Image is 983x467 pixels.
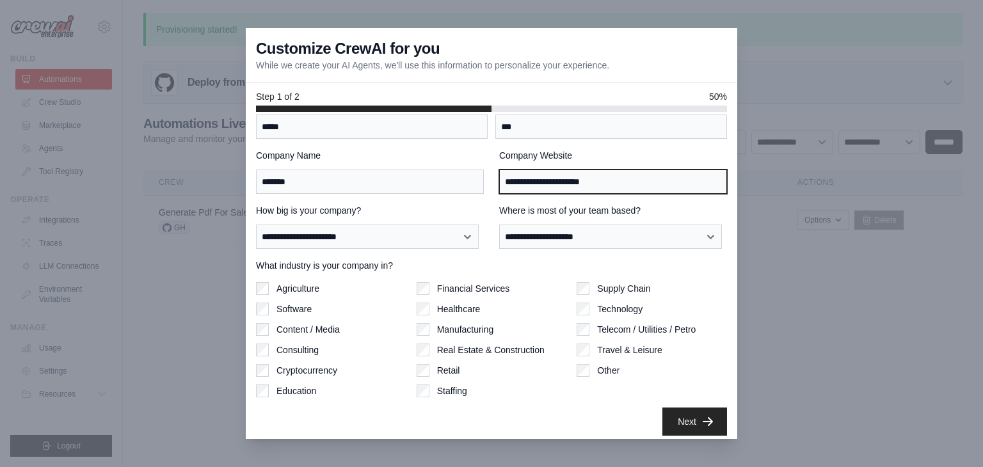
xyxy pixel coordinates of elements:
[256,204,484,217] label: How big is your company?
[437,303,481,315] label: Healthcare
[597,282,650,295] label: Supply Chain
[437,364,460,377] label: Retail
[276,364,337,377] label: Cryptocurrency
[256,38,440,59] h3: Customize CrewAI for you
[276,323,340,336] label: Content / Media
[437,384,467,397] label: Staffing
[437,323,494,336] label: Manufacturing
[437,344,545,356] label: Real Estate & Construction
[276,303,312,315] label: Software
[276,282,319,295] label: Agriculture
[276,344,319,356] label: Consulting
[256,259,727,272] label: What industry is your company in?
[709,90,727,103] span: 50%
[597,303,643,315] label: Technology
[597,323,696,336] label: Telecom / Utilities / Petro
[499,149,727,162] label: Company Website
[597,344,662,356] label: Travel & Leisure
[256,90,300,103] span: Step 1 of 2
[597,364,619,377] label: Other
[662,408,727,436] button: Next
[276,384,316,397] label: Education
[499,204,727,217] label: Where is most of your team based?
[256,59,609,72] p: While we create your AI Agents, we'll use this information to personalize your experience.
[437,282,510,295] label: Financial Services
[256,149,484,162] label: Company Name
